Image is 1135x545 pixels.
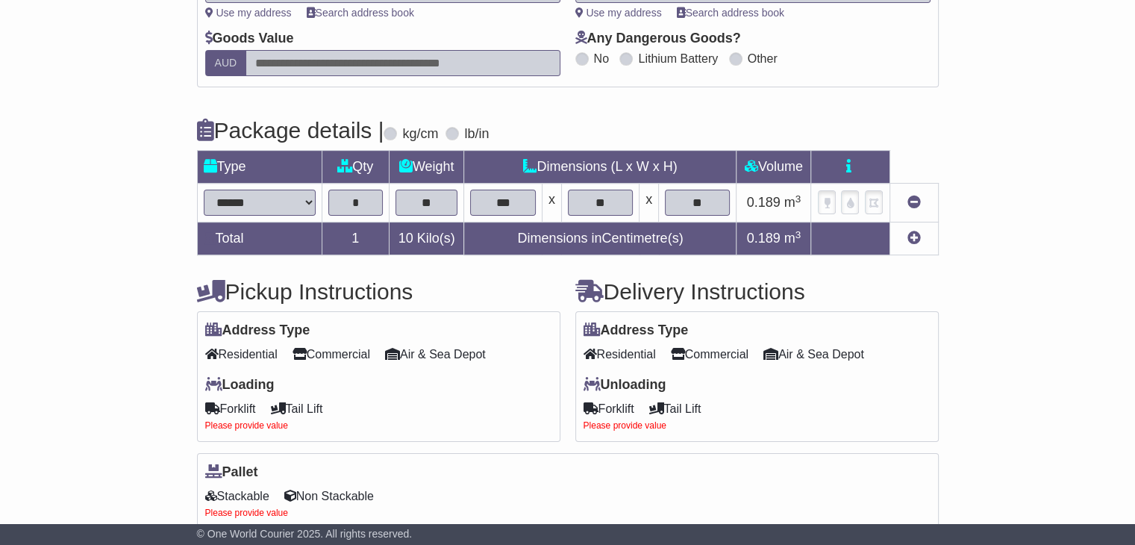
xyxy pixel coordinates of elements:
[575,7,662,19] a: Use my address
[594,52,609,66] label: No
[205,485,269,508] span: Stackable
[640,184,659,222] td: x
[737,151,811,184] td: Volume
[584,323,689,339] label: Address Type
[763,343,864,366] span: Air & Sea Depot
[747,195,781,210] span: 0.189
[649,397,701,420] span: Tail Lift
[284,485,374,508] span: Non Stackable
[795,229,801,240] sup: 3
[784,195,801,210] span: m
[205,377,275,393] label: Loading
[748,52,778,66] label: Other
[322,151,389,184] td: Qty
[205,508,931,518] div: Please provide value
[398,231,413,246] span: 10
[464,222,737,255] td: Dimensions in Centimetre(s)
[575,279,939,304] h4: Delivery Instructions
[197,279,560,304] h4: Pickup Instructions
[907,231,921,246] a: Add new item
[271,397,323,420] span: Tail Lift
[389,151,464,184] td: Weight
[402,126,438,143] label: kg/cm
[464,126,489,143] label: lb/in
[205,420,552,431] div: Please provide value
[575,31,741,47] label: Any Dangerous Goods?
[205,323,310,339] label: Address Type
[638,52,718,66] label: Lithium Battery
[197,222,322,255] td: Total
[322,222,389,255] td: 1
[747,231,781,246] span: 0.189
[784,231,801,246] span: m
[907,195,921,210] a: Remove this item
[197,151,322,184] td: Type
[205,464,258,481] label: Pallet
[205,50,247,76] label: AUD
[385,343,486,366] span: Air & Sea Depot
[307,7,414,19] a: Search address book
[542,184,561,222] td: x
[795,193,801,205] sup: 3
[205,397,256,420] span: Forklift
[205,343,278,366] span: Residential
[205,7,292,19] a: Use my address
[197,118,384,143] h4: Package details |
[205,31,294,47] label: Goods Value
[671,343,748,366] span: Commercial
[389,222,464,255] td: Kilo(s)
[584,377,666,393] label: Unloading
[584,397,634,420] span: Forklift
[293,343,370,366] span: Commercial
[464,151,737,184] td: Dimensions (L x W x H)
[197,528,413,540] span: © One World Courier 2025. All rights reserved.
[584,343,656,366] span: Residential
[584,420,931,431] div: Please provide value
[677,7,784,19] a: Search address book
